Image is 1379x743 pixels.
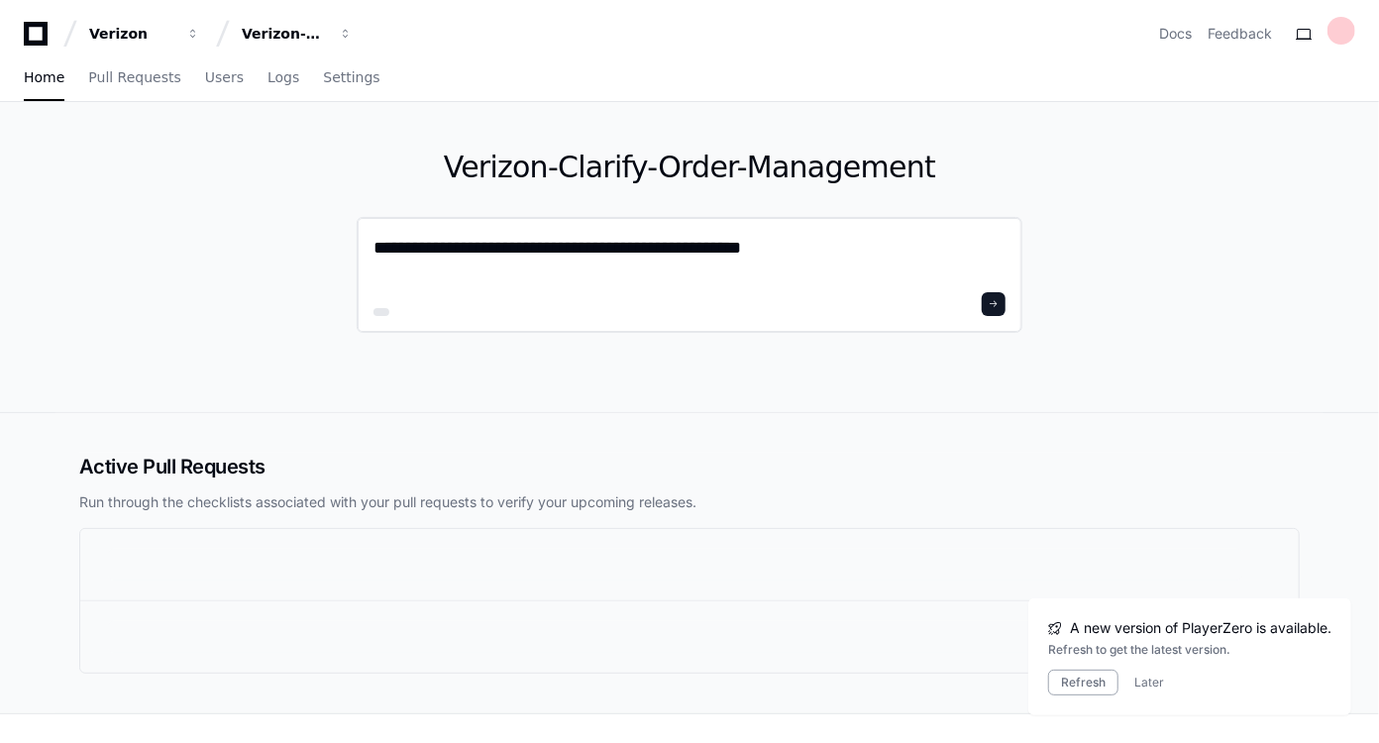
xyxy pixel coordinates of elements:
div: Refresh to get the latest version. [1048,642,1331,658]
a: Users [205,55,244,101]
span: Home [24,71,64,83]
h1: Verizon-Clarify-Order-Management [357,150,1022,185]
div: Verizon-Clarify-Order-Management [242,24,327,44]
div: Verizon [89,24,174,44]
button: Later [1134,675,1164,690]
button: Verizon-Clarify-Order-Management [234,16,361,52]
a: Pull Requests [88,55,180,101]
h2: Active Pull Requests [79,453,1300,480]
a: Docs [1159,24,1192,44]
p: Run through the checklists associated with your pull requests to verify your upcoming releases. [79,492,1300,512]
span: Pull Requests [88,71,180,83]
a: Logs [267,55,299,101]
span: A new version of PlayerZero is available. [1070,618,1331,638]
button: Feedback [1208,24,1272,44]
a: Home [24,55,64,101]
a: Settings [323,55,379,101]
button: Refresh [1048,670,1118,695]
span: Settings [323,71,379,83]
span: Users [205,71,244,83]
span: Logs [267,71,299,83]
button: Verizon [81,16,208,52]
